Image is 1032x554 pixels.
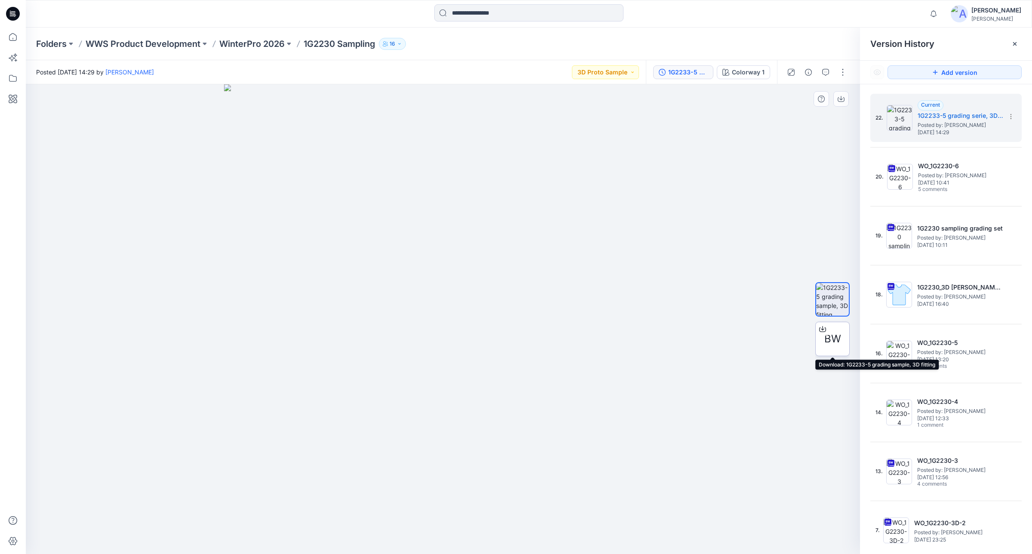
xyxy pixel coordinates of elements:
[717,65,770,79] button: Colorway 1
[875,468,883,475] span: 13.
[379,38,406,50] button: 16
[390,39,395,49] p: 16
[887,164,913,190] img: WO_1G2230-6
[1011,40,1018,47] button: Close
[875,409,883,416] span: 14.
[668,68,708,77] div: 1G2233-5 grading serie, 3D fitting
[917,338,1003,348] h5: WO_1G2230-5
[816,283,849,316] img: 1G2233-5 grading sample, 3D fitting
[917,474,1003,480] span: [DATE] 12:56
[917,363,977,370] span: 4 comments
[888,65,1022,79] button: Add version
[886,459,912,484] img: WO_1G2230-3
[875,526,880,534] span: 7.
[971,15,1021,22] div: [PERSON_NAME]
[918,121,1004,129] span: Posted by: Eugenia Smirnova
[917,292,1003,301] span: Posted by: Signe Korfa
[917,481,977,488] span: 4 comments
[918,161,1004,171] h5: WO_1G2230-6
[886,341,912,366] img: WO_1G2230-5
[886,223,912,249] img: 1G2230 sampling grading set
[917,422,977,429] span: 1 comment
[304,38,375,50] p: 1G2230 Sampling
[917,301,1003,307] span: [DATE] 16:40
[917,466,1003,474] span: Posted by: Eugenia Smirnova
[917,415,1003,422] span: [DATE] 12:33
[887,105,912,131] img: 1G2233-5 grading serie, 3D fitting
[36,68,154,77] span: Posted [DATE] 14:29 by
[875,173,884,181] span: 20.
[802,65,815,79] button: Details
[886,400,912,425] img: WO_1G2230-4
[824,331,841,347] span: BW
[917,348,1003,357] span: Posted by: Eugenia Smirnova
[914,537,1000,543] span: [DATE] 23:25
[918,111,1004,121] h5: 1G2233-5 grading serie, 3D fitting
[917,357,1003,363] span: [DATE] 13:20
[914,518,1000,528] h5: WO_1G2230-3D-2
[918,129,1004,135] span: [DATE] 14:29
[36,38,67,50] a: Folders
[917,456,1003,466] h5: WO_1G2230-3
[918,186,978,193] span: 5 comments
[921,102,940,108] span: Current
[886,282,912,308] img: 1G2230_3D garding set
[917,242,1003,248] span: [DATE] 10:11
[917,397,1003,407] h5: WO_1G2230-4
[971,5,1021,15] div: [PERSON_NAME]
[86,38,200,50] a: WWS Product Development
[917,282,1003,292] h5: 1G2230_3D garding set
[875,291,883,299] span: 18.
[917,234,1003,242] span: Posted by: Signe Korfa
[875,350,883,357] span: 16.
[875,232,883,240] span: 19.
[732,68,765,77] div: Colorway 1
[951,5,968,22] img: avatar
[653,65,713,79] button: 1G2233-5 grading serie, 3D fitting
[870,39,934,49] span: Version History
[105,68,154,76] a: [PERSON_NAME]
[917,223,1003,234] h5: 1G2230 sampling grading set
[918,180,1004,186] span: [DATE] 10:41
[875,114,883,122] span: 22.
[870,65,884,79] button: Show Hidden Versions
[918,171,1004,180] span: Posted by: Eugenia Smirnova
[219,38,285,50] a: WinterPro 2026
[917,407,1003,415] span: Posted by: Eugenia Smirnova
[914,528,1000,537] span: Posted by: Eugenia Smirnova
[883,517,909,543] img: WO_1G2230-3D-2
